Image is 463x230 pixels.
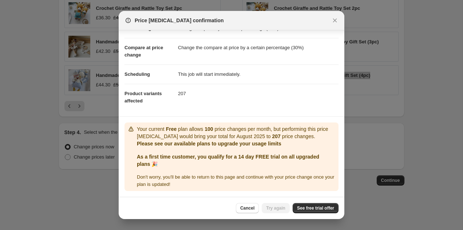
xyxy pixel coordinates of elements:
[166,126,177,132] b: Free
[137,154,319,167] b: As a first time customer, you qualify for a 14 day FREE trial on all upgraded plans 🎉
[137,125,336,140] p: Your current plan allows price changes per month, but performing this price [MEDICAL_DATA] would ...
[178,38,339,57] dd: Change the compare at price by a certain percentage (30%)
[178,84,339,103] dd: 207
[236,203,259,213] button: Cancel
[297,205,334,211] span: See free trial offer
[124,71,150,77] span: Scheduling
[205,126,213,132] b: 100
[124,45,163,58] span: Compare at price change
[330,15,340,26] button: Close
[178,65,339,84] dd: This job will start immediately.
[135,17,224,24] span: Price [MEDICAL_DATA] confirmation
[272,133,281,139] b: 207
[240,205,254,211] span: Cancel
[137,140,336,147] p: Please see our available plans to upgrade your usage limits
[137,174,334,187] span: Don ' t worry, you ' ll be able to return to this page and continue with your price change once y...
[293,203,339,213] a: See free trial offer
[124,91,162,104] span: Product variants affected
